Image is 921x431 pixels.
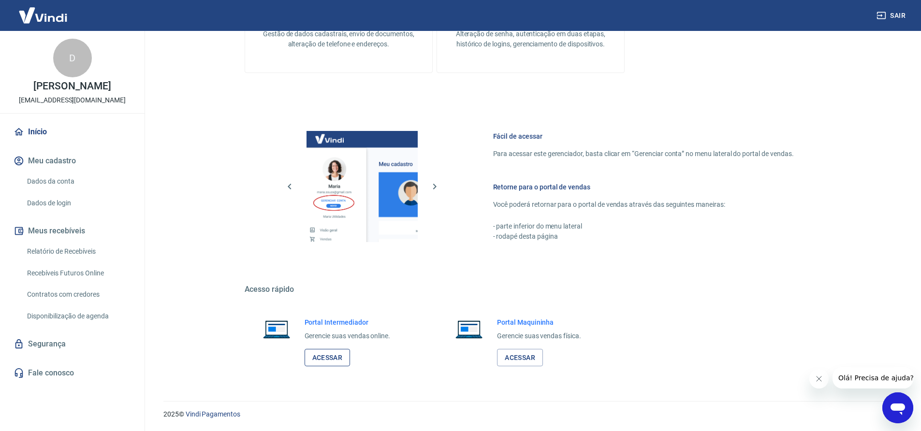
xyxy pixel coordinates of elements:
[493,231,794,242] p: - rodapé desta página
[12,121,133,143] a: Início
[809,369,829,388] iframe: Fechar mensagem
[493,221,794,231] p: - parte inferior do menu lateral
[256,317,297,341] img: Imagem de um notebook aberto
[12,150,133,172] button: Meu cadastro
[12,362,133,384] a: Fale conosco
[163,409,898,419] p: 2025 ©
[12,0,74,30] img: Vindi
[449,317,489,341] img: Imagem de um notebook aberto
[19,95,126,105] p: [EMAIL_ADDRESS][DOMAIN_NAME]
[23,172,133,191] a: Dados da conta
[875,7,909,25] button: Sair
[497,331,581,341] p: Gerencie suas vendas física.
[493,131,794,141] h6: Fácil de acessar
[497,349,543,367] a: Acessar
[305,317,391,327] h6: Portal Intermediador
[493,182,794,192] h6: Retorne para o portal de vendas
[33,81,111,91] p: [PERSON_NAME]
[453,29,609,49] p: Alteração de senha, autenticação em duas etapas, histórico de logins, gerenciamento de dispositivos.
[12,333,133,355] a: Segurança
[245,285,817,294] h5: Acesso rápido
[23,242,133,261] a: Relatório de Recebíveis
[882,392,913,423] iframe: Botão para abrir a janela de mensagens
[12,220,133,242] button: Meus recebíveis
[493,149,794,159] p: Para acessar este gerenciador, basta clicar em “Gerenciar conta” no menu lateral do portal de ven...
[6,7,81,14] span: Olá! Precisa de ajuda?
[833,367,913,388] iframe: Mensagem da empresa
[23,263,133,283] a: Recebíveis Futuros Online
[186,410,240,418] a: Vindi Pagamentos
[305,349,351,367] a: Acessar
[261,29,417,49] p: Gestão de dados cadastrais, envio de documentos, alteração de telefone e endereços.
[23,306,133,326] a: Disponibilização de agenda
[497,317,581,327] h6: Portal Maquininha
[53,39,92,77] div: D
[23,285,133,304] a: Contratos com credores
[305,331,391,341] p: Gerencie suas vendas online.
[23,193,133,213] a: Dados de login
[493,200,794,210] p: Você poderá retornar para o portal de vendas através das seguintes maneiras:
[307,131,418,242] img: Imagem da dashboard mostrando o botão de gerenciar conta na sidebar no lado esquerdo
